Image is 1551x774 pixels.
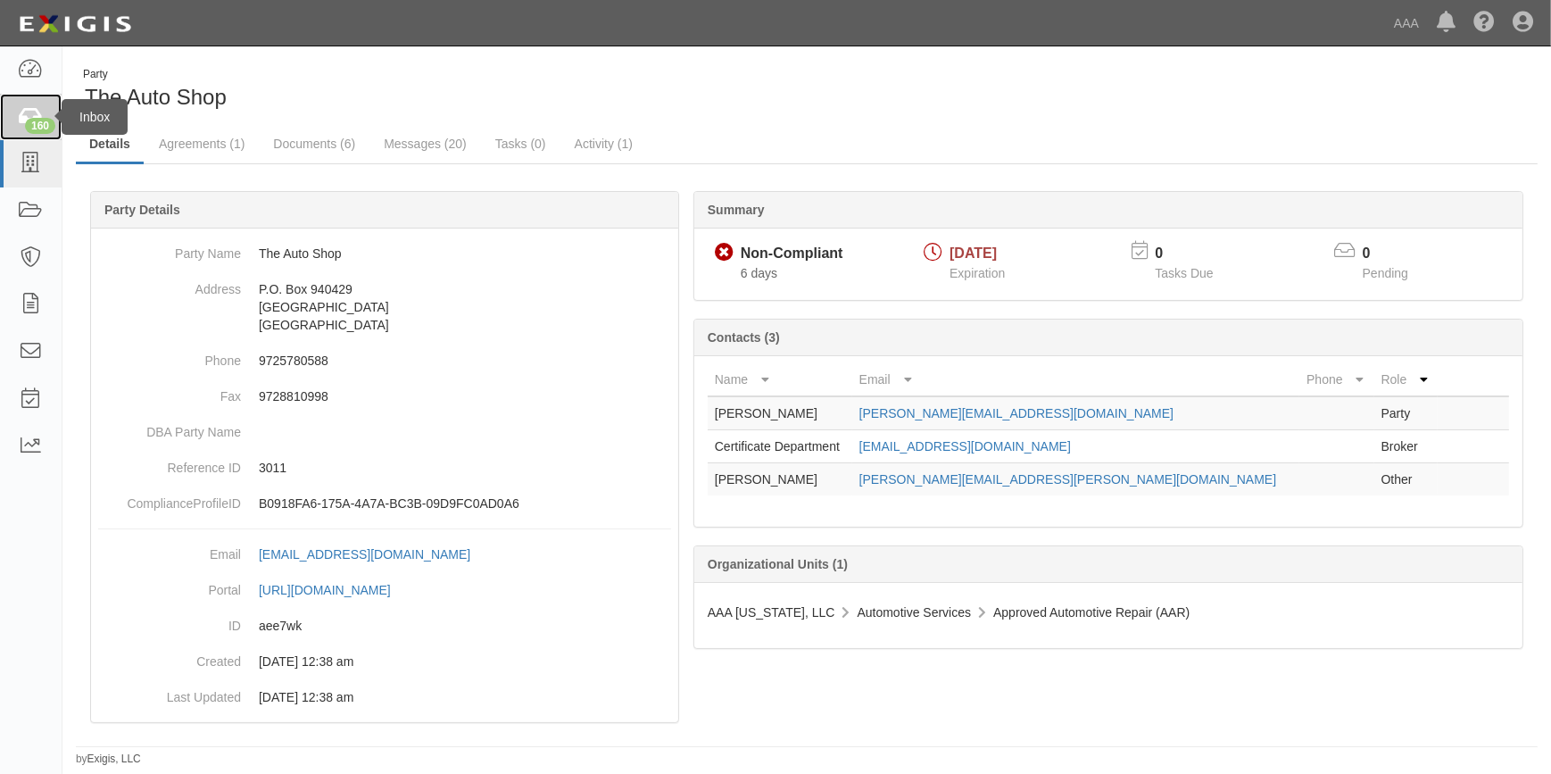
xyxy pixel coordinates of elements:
[708,396,852,430] td: [PERSON_NAME]
[950,266,1005,280] span: Expiration
[98,236,671,271] dd: The Auto Shop
[259,545,470,563] div: [EMAIL_ADDRESS][DOMAIN_NAME]
[98,644,671,679] dd: 03/10/2023 12:38 am
[98,608,241,635] dt: ID
[859,439,1071,454] a: [EMAIL_ADDRESS][DOMAIN_NAME]
[98,608,671,644] dd: aee7wk
[1385,5,1428,41] a: AAA
[1155,266,1213,280] span: Tasks Due
[1363,244,1431,264] p: 0
[98,679,671,715] dd: 03/10/2023 12:38 am
[852,363,1299,396] th: Email
[98,572,241,599] dt: Portal
[1473,12,1495,34] i: Help Center - Complianz
[715,244,734,262] i: Non-Compliant
[98,343,241,370] dt: Phone
[741,244,843,264] div: Non-Compliant
[85,85,227,109] span: The Auto Shop
[104,203,180,217] b: Party Details
[83,67,227,82] div: Party
[259,459,671,477] p: 3011
[1363,266,1408,280] span: Pending
[482,126,560,162] a: Tasks (0)
[858,605,972,620] span: Automotive Services
[98,486,241,512] dt: ComplianceProfileID
[62,99,128,135] div: Inbox
[87,753,141,765] a: Exigis, LLC
[145,126,258,162] a: Agreements (1)
[708,203,765,217] b: Summary
[950,246,997,261] span: [DATE]
[708,463,852,496] td: [PERSON_NAME]
[1374,396,1438,430] td: Party
[98,379,671,414] dd: 9728810998
[1374,363,1438,396] th: Role
[708,330,780,345] b: Contacts (3)
[25,118,55,134] div: 160
[260,126,369,162] a: Documents (6)
[98,343,671,379] dd: 9725780588
[98,679,241,706] dt: Last Updated
[76,67,793,112] div: The Auto Shop
[370,126,480,162] a: Messages (20)
[98,271,241,298] dt: Address
[98,271,671,343] dd: P.O. Box 940429 [GEOGRAPHIC_DATA] [GEOGRAPHIC_DATA]
[98,414,241,441] dt: DBA Party Name
[1374,430,1438,463] td: Broker
[98,537,241,563] dt: Email
[993,605,1190,620] span: Approved Automotive Repair (AAR)
[76,126,144,164] a: Details
[98,450,241,477] dt: Reference ID
[1155,244,1235,264] p: 0
[859,406,1174,420] a: [PERSON_NAME][EMAIL_ADDRESS][DOMAIN_NAME]
[259,583,411,597] a: [URL][DOMAIN_NAME]
[98,236,241,262] dt: Party Name
[98,644,241,670] dt: Created
[1299,363,1373,396] th: Phone
[708,605,835,620] span: AAA [US_STATE], LLC
[708,557,848,571] b: Organizational Units (1)
[13,8,137,40] img: logo-5460c22ac91f19d4615b14bd174203de0afe785f0fc80cf4dbbc73dc1793850b.png
[259,547,490,562] a: [EMAIL_ADDRESS][DOMAIN_NAME]
[708,363,852,396] th: Name
[741,266,777,280] span: Since 08/30/2025
[708,430,852,463] td: Certificate Department
[98,379,241,405] dt: Fax
[561,126,646,162] a: Activity (1)
[259,495,671,512] p: B0918FA6-175A-4A7A-BC3B-09D9FC0AD0A6
[1374,463,1438,496] td: Other
[76,752,141,767] small: by
[859,472,1277,487] a: [PERSON_NAME][EMAIL_ADDRESS][PERSON_NAME][DOMAIN_NAME]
